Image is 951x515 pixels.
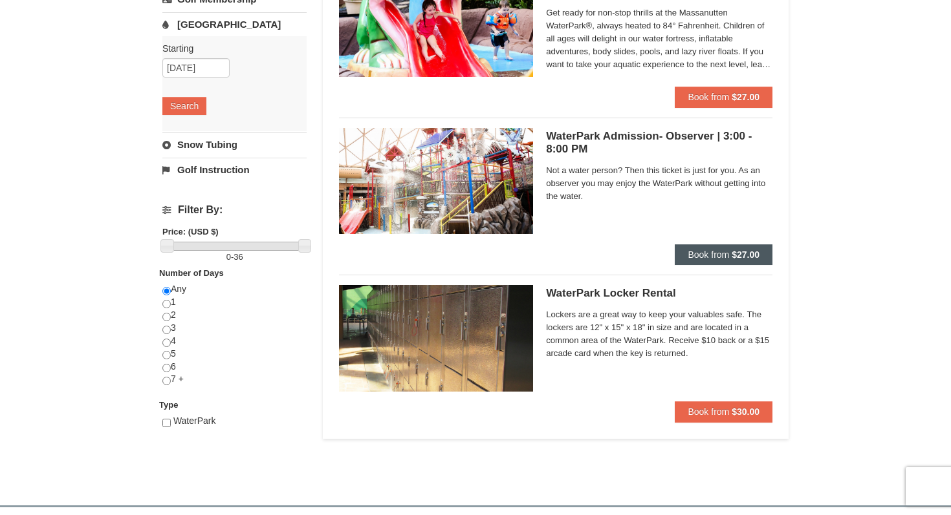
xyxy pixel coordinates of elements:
[688,406,729,417] span: Book from
[675,401,772,422] button: Book from $30.00
[546,130,772,156] h5: WaterPark Admission- Observer | 3:00 - 8:00 PM
[732,249,760,260] strong: $27.00
[688,249,729,260] span: Book from
[546,287,772,300] h5: WaterPark Locker Rental
[339,128,533,234] img: 6619917-1066-60f46fa6.jpg
[675,244,772,265] button: Book from $27.00
[226,252,231,262] span: 0
[688,92,729,102] span: Book from
[162,97,206,115] button: Search
[162,204,307,216] h4: Filter By:
[732,406,760,417] strong: $30.00
[546,308,772,360] span: Lockers are a great way to keep your valuables safe. The lockers are 12" x 15" x 18" in size and ...
[162,42,297,55] label: Starting
[159,400,178,410] strong: Type
[162,12,307,36] a: [GEOGRAPHIC_DATA]
[546,6,772,71] span: Get ready for non-stop thrills at the Massanutten WaterPark®, always heated to 84° Fahrenheit. Ch...
[162,158,307,182] a: Golf Instruction
[162,132,307,156] a: Snow Tubing
[546,164,772,203] span: Not a water person? Then this ticket is just for you. As an observer you may enjoy the WaterPark ...
[159,268,224,278] strong: Number of Days
[675,87,772,107] button: Book from $27.00
[162,251,307,264] label: -
[732,92,760,102] strong: $27.00
[162,283,307,399] div: Any 1 2 3 4 5 6 7 +
[173,415,216,426] span: WaterPark
[234,252,243,262] span: 36
[162,227,219,236] strong: Price: (USD $)
[339,285,533,391] img: 6619917-1005-d92ad057.png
